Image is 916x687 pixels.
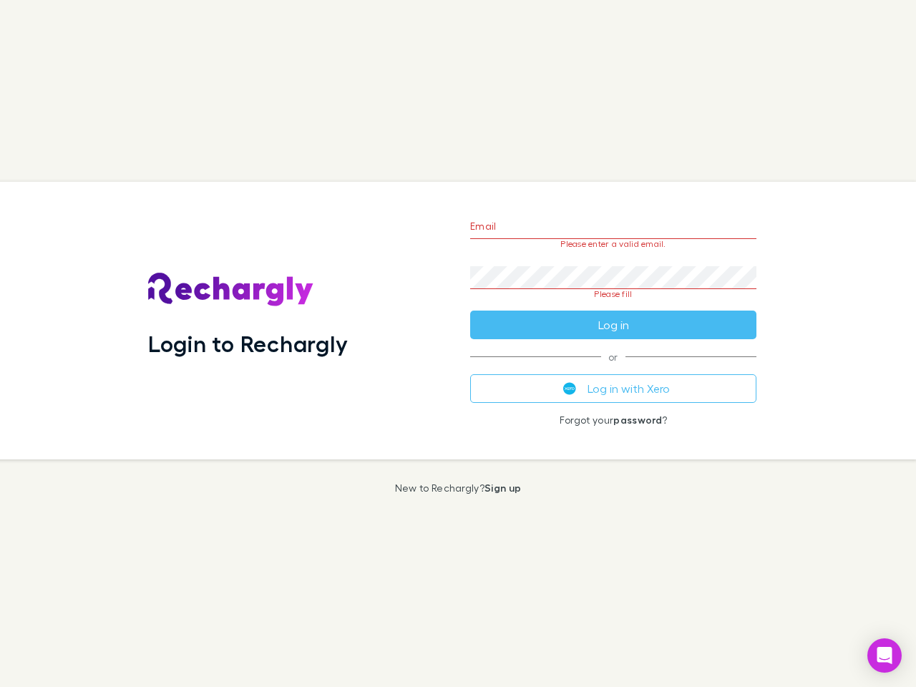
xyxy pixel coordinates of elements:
a: password [613,414,662,426]
p: Please fill [470,289,756,299]
p: Please enter a valid email. [470,239,756,249]
span: or [470,356,756,357]
button: Log in [470,311,756,339]
img: Rechargly's Logo [148,273,314,307]
a: Sign up [484,482,521,494]
div: Open Intercom Messenger [867,638,902,673]
p: New to Rechargly? [395,482,522,494]
p: Forgot your ? [470,414,756,426]
h1: Login to Rechargly [148,330,348,357]
img: Xero's logo [563,382,576,395]
button: Log in with Xero [470,374,756,403]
